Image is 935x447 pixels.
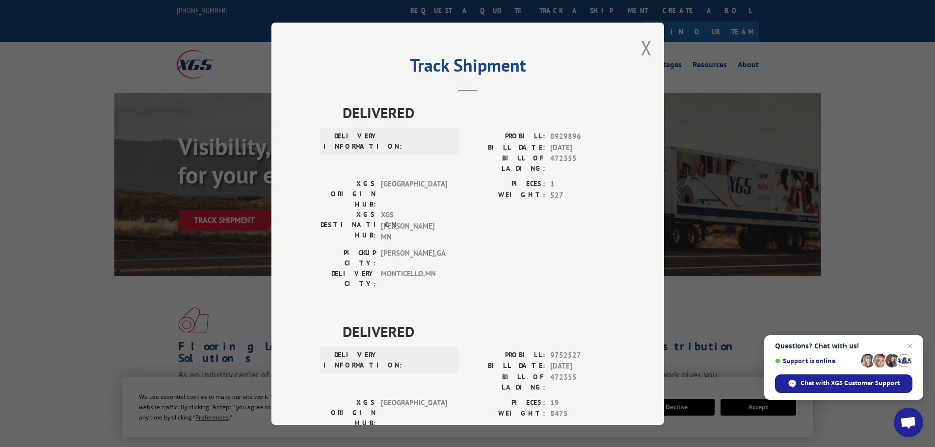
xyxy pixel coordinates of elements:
label: PROBILL: [468,349,545,361]
span: 472355 [550,371,615,392]
span: [DATE] [550,142,615,153]
label: XGS ORIGIN HUB: [321,179,376,210]
label: XGS ORIGIN HUB: [321,397,376,428]
span: [GEOGRAPHIC_DATA] [381,179,447,210]
span: [DATE] [550,361,615,372]
span: DELIVERED [343,102,615,124]
label: BILL DATE: [468,142,545,153]
span: [GEOGRAPHIC_DATA] [381,397,447,428]
span: Chat with XGS Customer Support [801,379,900,388]
label: DELIVERY INFORMATION: [323,349,379,370]
label: BILL OF LADING: [468,371,545,392]
span: 8929896 [550,131,615,142]
label: PIECES: [468,397,545,408]
span: MONTICELLO , MN [381,268,447,289]
div: Chat with XGS Customer Support [775,374,912,393]
label: WEIGHT: [468,408,545,420]
label: PIECES: [468,179,545,190]
h2: Track Shipment [321,58,615,77]
label: PROBILL: [468,131,545,142]
span: [PERSON_NAME] , GA [381,247,447,268]
span: 19 [550,397,615,408]
div: Open chat [894,408,923,437]
button: Close modal [641,35,652,61]
label: BILL DATE: [468,361,545,372]
span: Support is online [775,357,857,365]
span: 9752527 [550,349,615,361]
span: XGS [PERSON_NAME] MN [381,210,447,243]
span: 527 [550,189,615,201]
span: DELIVERED [343,320,615,342]
span: 1 [550,179,615,190]
label: WEIGHT: [468,189,545,201]
label: XGS DESTINATION HUB: [321,210,376,243]
label: DELIVERY INFORMATION: [323,131,379,152]
label: DELIVERY CITY: [321,268,376,289]
label: BILL OF LADING: [468,153,545,174]
label: PICKUP CITY: [321,247,376,268]
span: Close chat [904,340,916,352]
span: Questions? Chat with us! [775,342,912,350]
span: 8475 [550,408,615,420]
span: 472355 [550,153,615,174]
